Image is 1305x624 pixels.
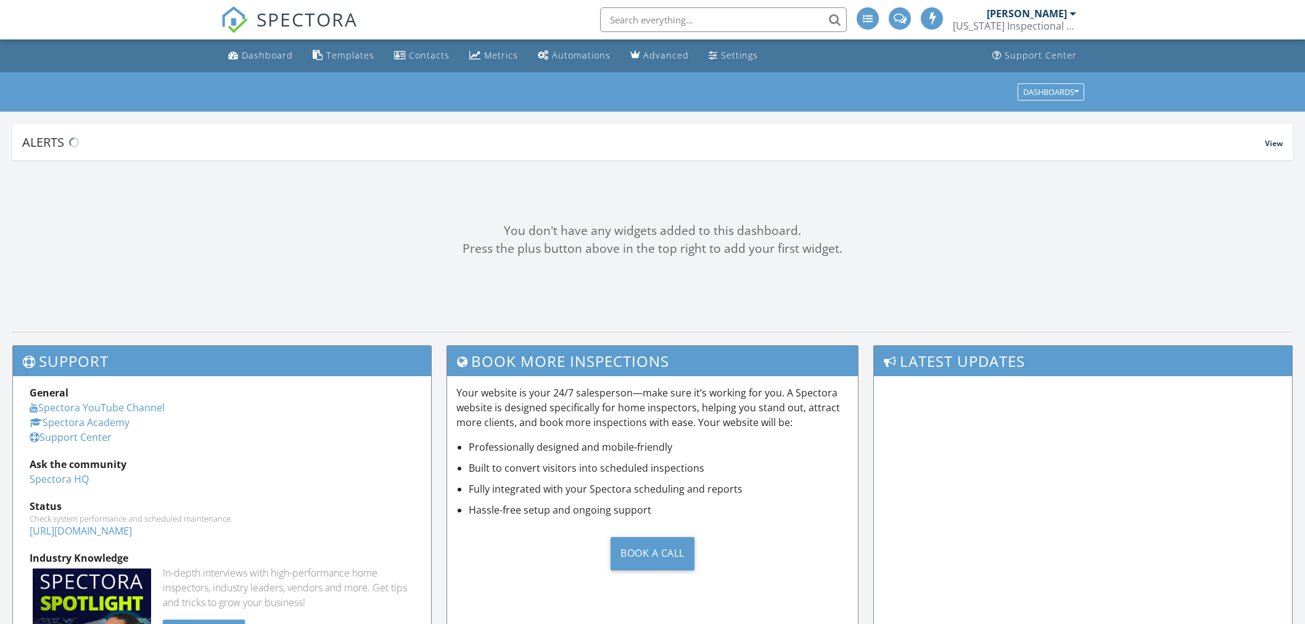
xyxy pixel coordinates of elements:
[30,499,414,514] div: Status
[600,7,847,32] input: Search everything...
[30,514,414,523] div: Check system performance and scheduled maintenance.
[721,49,758,61] div: Settings
[30,416,130,429] a: Spectora Academy
[953,20,1076,32] div: Florida Inspectional Services LLC
[30,386,68,400] strong: General
[30,472,89,486] a: Spectora HQ
[469,461,849,475] li: Built to convert visitors into scheduled inspections
[308,44,379,67] a: Templates
[1018,83,1084,101] button: Dashboards
[456,527,849,580] a: Book a Call
[704,44,763,67] a: Settings
[469,440,849,454] li: Professionally designed and mobile-friendly
[30,457,414,472] div: Ask the community
[552,49,611,61] div: Automations
[30,524,132,538] a: [URL][DOMAIN_NAME]
[611,537,694,570] div: Book a Call
[447,346,858,376] h3: Book More Inspections
[223,44,298,67] a: Dashboard
[1005,49,1077,61] div: Support Center
[469,503,849,517] li: Hassle-free setup and ongoing support
[22,134,1265,150] div: Alerts
[874,346,1292,376] h3: Latest Updates
[464,44,523,67] a: Metrics
[484,49,518,61] div: Metrics
[30,551,414,565] div: Industry Knowledge
[242,49,293,61] div: Dashboard
[409,49,450,61] div: Contacts
[643,49,689,61] div: Advanced
[30,430,112,444] a: Support Center
[987,7,1067,20] div: [PERSON_NAME]
[221,6,248,33] img: The Best Home Inspection Software - Spectora
[326,49,374,61] div: Templates
[625,44,694,67] a: Advanced
[469,482,849,496] li: Fully integrated with your Spectora scheduling and reports
[1265,138,1283,149] span: View
[12,222,1293,240] div: You don't have any widgets added to this dashboard.
[13,346,431,376] h3: Support
[257,6,358,32] span: SPECTORA
[389,44,455,67] a: Contacts
[456,385,849,430] p: Your website is your 24/7 salesperson—make sure it’s working for you. A Spectora website is desig...
[163,565,414,610] div: In-depth interviews with high-performance home inspectors, industry leaders, vendors and more. Ge...
[221,17,358,43] a: SPECTORA
[30,401,165,414] a: Spectora YouTube Channel
[533,44,615,67] a: Automations (Advanced)
[1023,88,1079,96] div: Dashboards
[987,44,1082,67] a: Support Center
[12,240,1293,258] div: Press the plus button above in the top right to add your first widget.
